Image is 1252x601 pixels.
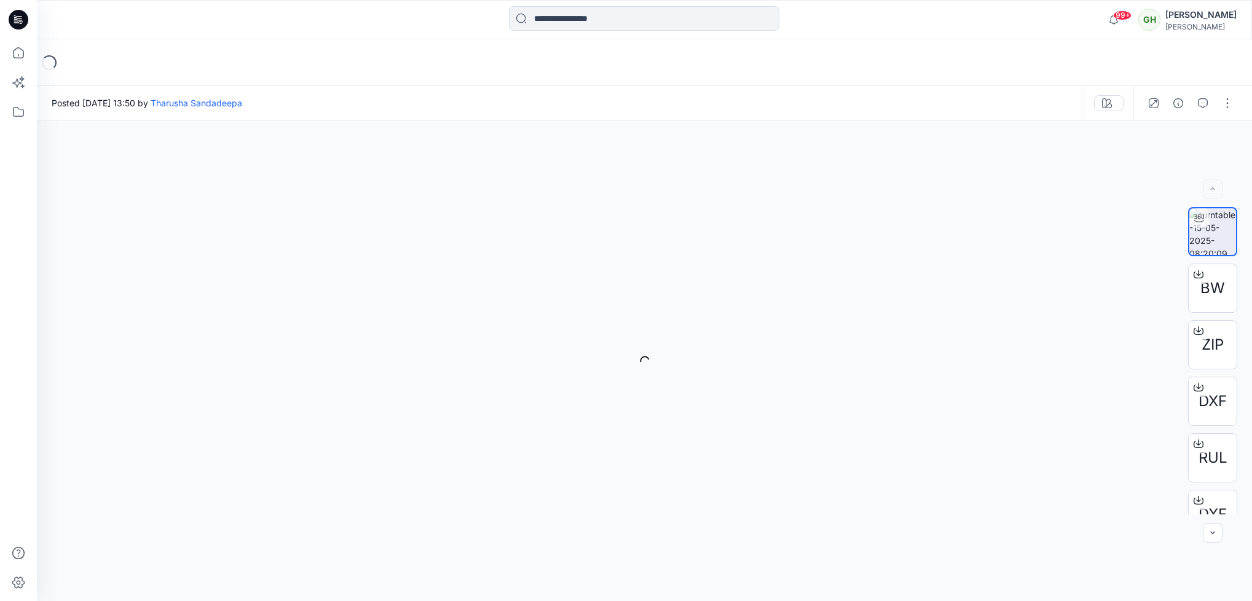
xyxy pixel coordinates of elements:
[1199,503,1227,525] span: DXF
[1168,93,1188,113] button: Details
[151,98,242,108] a: Tharusha Sandadeepa
[1202,334,1224,356] span: ZIP
[1165,7,1237,22] div: [PERSON_NAME]
[1113,10,1132,20] span: 99+
[1189,208,1236,255] img: turntable-15-05-2025-08:20:09
[1199,447,1227,469] span: RUL
[52,96,242,109] span: Posted [DATE] 13:50 by
[1138,9,1160,31] div: GH
[1199,390,1227,412] span: DXF
[1200,277,1225,299] span: BW
[1165,22,1237,31] div: [PERSON_NAME]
